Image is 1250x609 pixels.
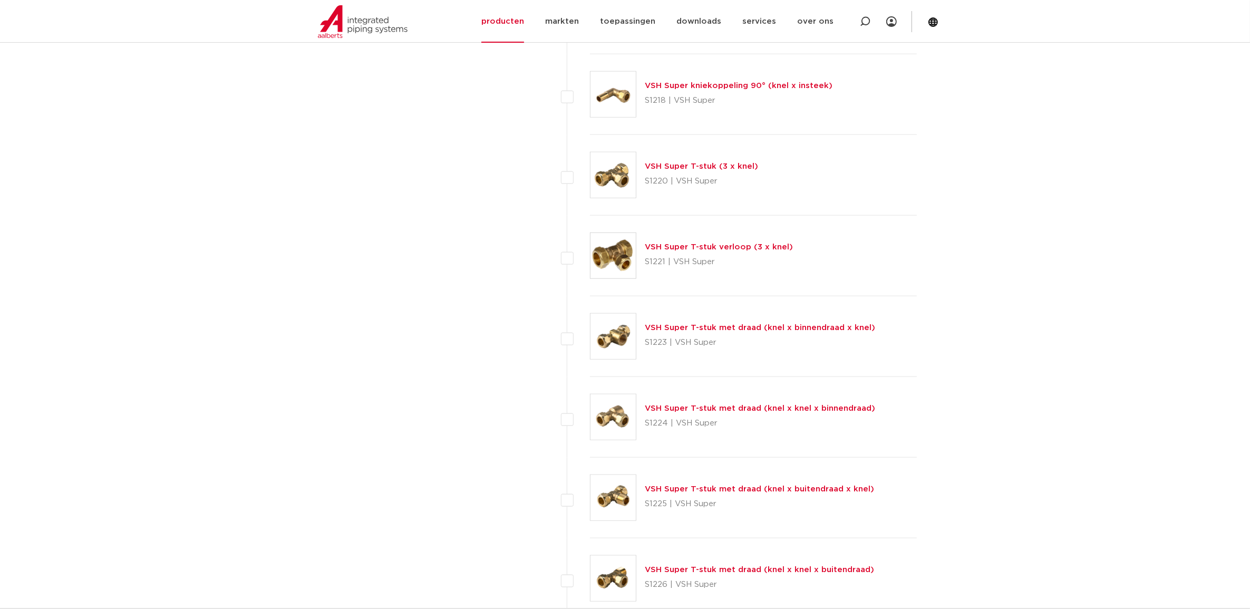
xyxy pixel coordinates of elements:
[590,314,636,359] img: Thumbnail for VSH Super T-stuk met draad (knel x binnendraad x knel)
[645,92,832,109] p: S1218 | VSH Super
[645,566,874,574] a: VSH Super T-stuk met draad (knel x knel x buitendraad)
[645,324,875,332] a: VSH Super T-stuk met draad (knel x binnendraad x knel)
[645,334,875,351] p: S1223 | VSH Super
[645,254,793,270] p: S1221 | VSH Super
[645,243,793,251] a: VSH Super T-stuk verloop (3 x knel)
[645,485,874,493] a: VSH Super T-stuk met draad (knel x buitendraad x knel)
[590,72,636,117] img: Thumbnail for VSH Super kniekoppeling 90° (knel x insteek)
[645,82,832,90] a: VSH Super kniekoppeling 90° (knel x insteek)
[645,415,875,432] p: S1224 | VSH Super
[590,556,636,601] img: Thumbnail for VSH Super T-stuk met draad (knel x knel x buitendraad)
[645,496,874,513] p: S1225 | VSH Super
[590,475,636,520] img: Thumbnail for VSH Super T-stuk met draad (knel x buitendraad x knel)
[590,233,636,278] img: Thumbnail for VSH Super T-stuk verloop (3 x knel)
[645,162,758,170] a: VSH Super T-stuk (3 x knel)
[590,152,636,198] img: Thumbnail for VSH Super T-stuk (3 x knel)
[645,404,875,412] a: VSH Super T-stuk met draad (knel x knel x binnendraad)
[645,173,758,190] p: S1220 | VSH Super
[590,394,636,440] img: Thumbnail for VSH Super T-stuk met draad (knel x knel x binnendraad)
[645,576,874,593] p: S1226 | VSH Super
